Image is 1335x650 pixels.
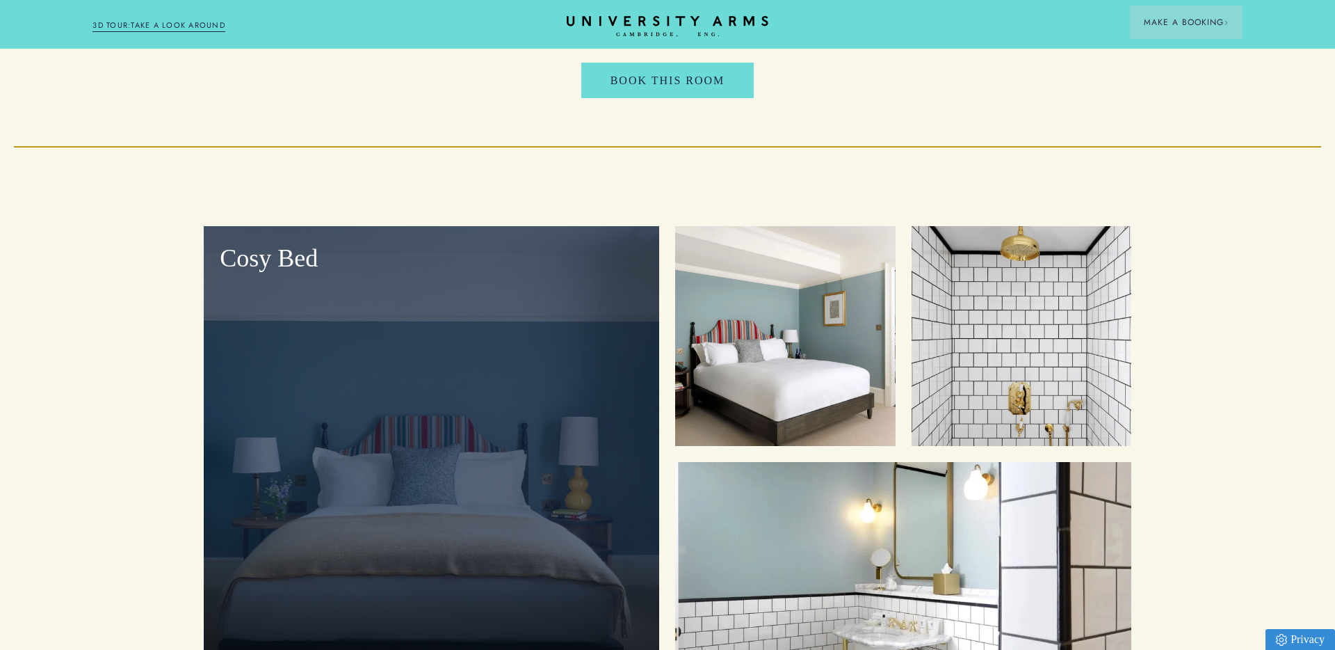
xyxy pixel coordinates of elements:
button: Make a BookingArrow icon [1130,6,1243,39]
span: Make a Booking [1144,16,1229,29]
p: Cosy Bed [220,242,643,276]
a: Book This Room [581,63,754,99]
a: 3D TOUR:TAKE A LOOK AROUND [92,19,225,32]
a: Home [567,16,768,38]
img: Arrow icon [1224,20,1229,25]
img: Privacy [1276,634,1287,646]
a: Privacy [1265,629,1335,650]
